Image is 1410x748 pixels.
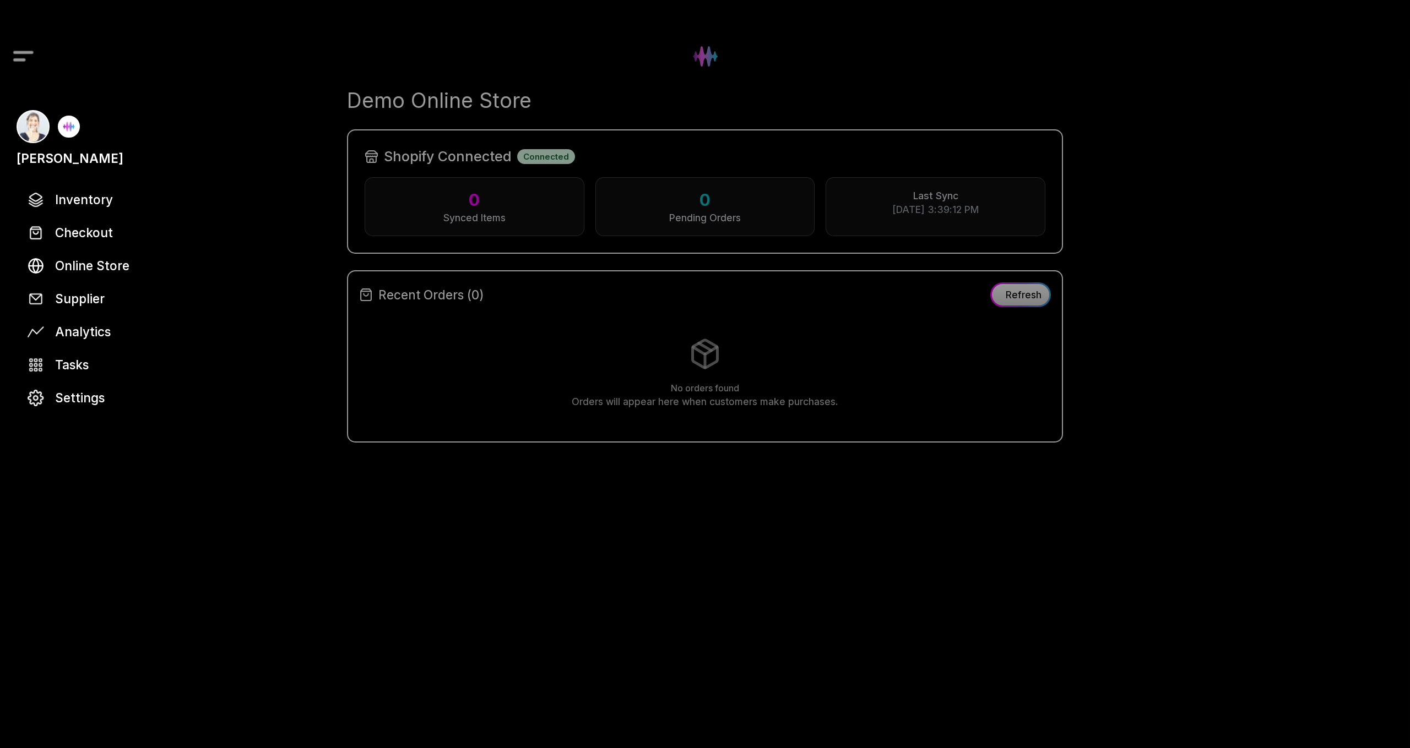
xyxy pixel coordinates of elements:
span: Supplier [55,289,105,308]
button: Checkout [17,217,248,248]
img: Analytics [28,324,44,340]
a: Settings [17,383,248,413]
span: Tasks [55,355,89,374]
img: Calender [28,357,44,373]
a: Inventory [17,184,248,215]
a: Supplier [17,283,248,314]
img: Demo [58,116,80,138]
div: [PERSON_NAME] [17,149,123,168]
span: Online Store [55,256,129,275]
img: Consignment [28,291,44,307]
img: Inventory [28,192,44,208]
span: Checkout [55,223,113,242]
img: nitzan werber [17,110,50,143]
span: Analytics [55,322,111,341]
span: Inventory [55,190,113,209]
span: Settings [55,388,105,407]
a: Analytics [17,316,248,347]
img: Settings [28,390,44,406]
a: Tasks [17,350,248,380]
a: Online Store [17,250,248,281]
img: Checkout [28,225,44,241]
